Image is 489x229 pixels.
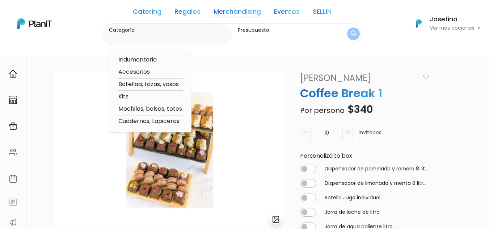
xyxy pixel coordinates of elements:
img: people-662611757002400ad9ed0e3c099ab2801c6687ba6c219adb57efc949bc21e19d.svg [9,148,17,157]
option: Mochilas, bolsos, totes [118,105,183,114]
img: calendar-87d922413cdce8b2cf7b7f5f62616a5cf9e4887200fb71536465627b3292af00.svg [9,174,17,183]
a: SELLIN [313,9,332,17]
div: Personalizá to box [296,152,433,160]
p: Invitados [359,129,381,143]
p: Coffee Break 1 [296,85,433,102]
span: Por persona [300,105,345,115]
a: [PERSON_NAME] [296,72,422,85]
img: PlanIt Logo [17,18,52,29]
a: Eventos [274,9,300,17]
label: Dispensador de pomelada y romero 8 litros [325,165,429,173]
option: Botellaa, tazas, vasos [118,80,183,89]
img: home-e721727adea9d79c4d83392d1f703f7f8bce08238fde08b1acbfd93340b81755.svg [9,69,17,78]
img: PlanIt Logo [411,16,427,31]
img: marketplace-4ceaa7011d94191e9ded77b95e3339b90024bf715f7c57f8cf31f2d8c509eaba.svg [9,96,17,104]
option: Cuadernos, Lapiceras [118,117,183,126]
img: search_button-432b6d5273f82d61273b3651a40e1bd1b912527efae98b1b7a1b2c0702e16a8d.svg [351,30,356,37]
img: feedback-78b5a0c8f98aac82b08bfc38622c3050aee476f2c9584af64705fc4e61158814.svg [9,198,17,207]
img: image__copia___copia___copia_-Photoroom__2_.jpg [54,72,286,228]
img: heart_icon [423,75,429,80]
button: PlanIt Logo Josefina Ver más opciones [406,14,480,33]
option: Accesorios [118,68,183,77]
img: partners-52edf745621dab592f3b2c58e3bca9d71375a7ef29c3b500c9f145b62cc070d4.svg [9,218,17,227]
option: Indumentaria [118,55,183,64]
label: Jarra de leche de litro [325,208,380,216]
img: gallery-light [272,215,280,224]
a: Catering [133,9,161,17]
label: Presupuesto [238,26,332,34]
span: $340 [347,102,373,116]
h6: Josefina [430,16,480,23]
option: Kits [118,92,183,101]
label: Dispensador de limonada y menta 8 litros [325,179,429,187]
label: Categoría [109,26,229,34]
img: campaigns-02234683943229c281be62815700db0a1741e53638e28bf9629b52c665b00959.svg [9,122,17,131]
label: Botella Jugo individual [325,194,380,202]
div: ¿Necesitás ayuda? [37,7,104,21]
a: Merchandising [214,9,261,17]
a: Regalos [174,9,201,17]
p: Ver más opciones [430,26,480,31]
